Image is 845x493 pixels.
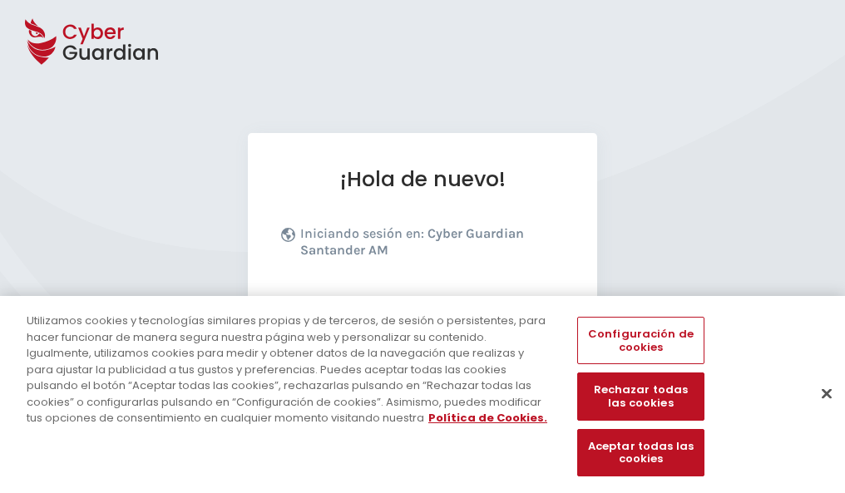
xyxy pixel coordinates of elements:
button: Configuración de cookies, Abre el cuadro de diálogo del centro de preferencias. [577,317,704,364]
a: Más información sobre su privacidad, se abre en una nueva pestaña [428,410,547,426]
button: Aceptar todas las cookies [577,429,704,476]
button: Rechazar todas las cookies [577,373,704,421]
p: Iniciando sesión en: [300,225,560,267]
button: Cerrar [808,375,845,412]
b: Cyber Guardian Santander AM [300,225,524,258]
div: Utilizamos cookies y tecnologías similares propias y de terceros, de sesión o persistentes, para ... [27,313,552,426]
h1: ¡Hola de nuevo! [281,166,564,192]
